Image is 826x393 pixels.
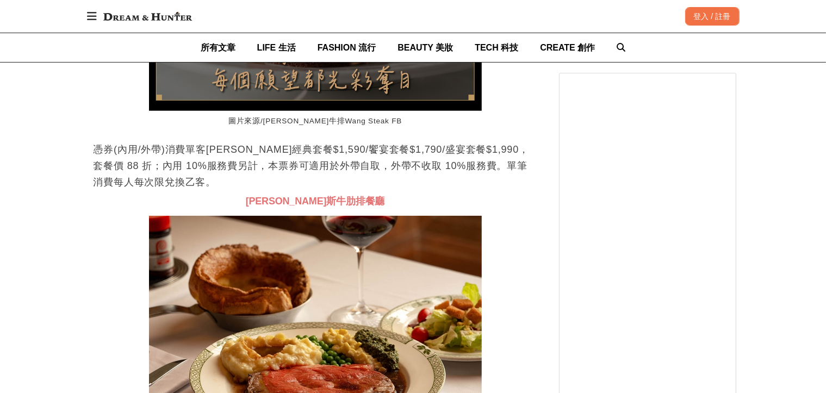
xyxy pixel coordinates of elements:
[318,43,376,52] span: FASHION 流行
[94,141,537,190] p: 憑券(內用/外帶)消費單客[PERSON_NAME]經典套餐$1,590/饗宴套餐$1,790/盛宴套餐$1,990，套餐價 88 折；內用 10%服務費另計，本票券可適用於外帶自取，外帶不收取...
[98,7,197,26] img: Dream & Hunter
[149,111,482,132] figcaption: 圖片來源/[PERSON_NAME]牛排Wang Steak FB
[540,43,595,52] span: CREATE 創作
[257,33,296,62] a: LIFE 生活
[201,33,235,62] a: 所有文章
[685,7,740,26] div: 登入 / 註冊
[246,196,385,207] span: [PERSON_NAME]斯牛肋排餐廳
[475,43,518,52] span: TECH 科技
[398,33,453,62] a: BEAUTY 美妝
[318,33,376,62] a: FASHION 流行
[475,33,518,62] a: TECH 科技
[540,33,595,62] a: CREATE 創作
[398,43,453,52] span: BEAUTY 美妝
[257,43,296,52] span: LIFE 生活
[201,43,235,52] span: 所有文章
